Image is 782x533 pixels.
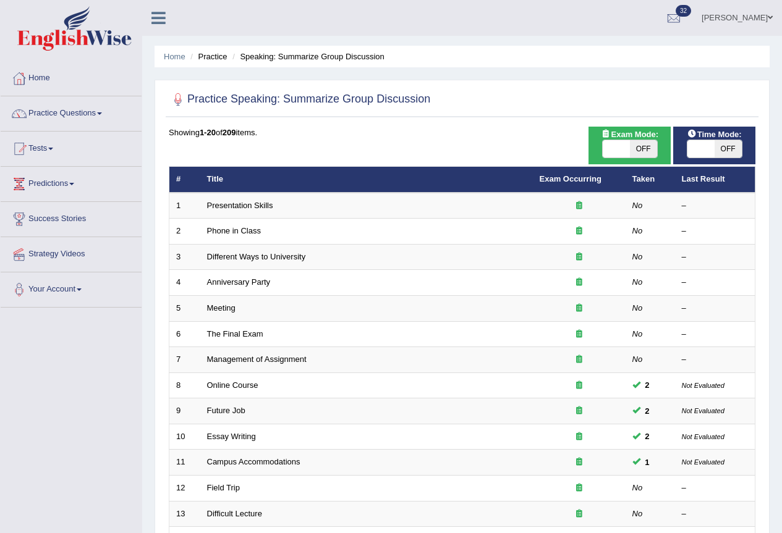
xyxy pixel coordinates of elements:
[207,252,306,261] a: Different Ways to University
[207,406,245,415] a: Future Job
[682,458,725,466] small: Not Evaluated
[632,226,643,235] em: No
[597,128,663,141] span: Exam Mode:
[540,303,619,314] div: Exam occurring question
[207,432,256,441] a: Essay Writing
[169,450,200,476] td: 11
[207,509,262,518] a: Difficult Lecture
[540,225,619,237] div: Exam occurring question
[207,457,300,466] a: Campus Accommodations
[540,174,601,183] a: Exam Occurring
[169,127,755,138] div: Showing of items.
[540,405,619,417] div: Exam occurring question
[632,355,643,364] em: No
[207,355,307,364] a: Management of Assignment
[169,90,430,109] h2: Practice Speaking: Summarize Group Discussion
[630,140,657,157] span: OFF
[682,508,749,520] div: –
[682,225,749,237] div: –
[207,483,240,492] a: Field Trip
[207,277,271,287] a: Anniversary Party
[632,483,643,492] em: No
[207,380,258,390] a: Online Course
[682,303,749,314] div: –
[169,193,200,219] td: 1
[632,201,643,210] em: No
[632,277,643,287] em: No
[169,167,200,193] th: #
[540,200,619,212] div: Exam occurring question
[169,424,200,450] td: 10
[682,128,747,141] span: Time Mode:
[640,405,655,418] span: You can still take this question
[540,329,619,340] div: Exam occurring question
[640,456,655,469] span: You can still take this question
[540,508,619,520] div: Exam occurring question
[682,277,749,288] div: –
[169,372,200,398] td: 8
[169,475,200,501] td: 12
[676,5,691,17] span: 32
[589,127,671,164] div: Show exams occurring in exams
[169,501,200,527] td: 13
[632,252,643,261] em: No
[626,167,675,193] th: Taken
[715,140,742,157] span: OFF
[169,219,200,245] td: 2
[675,167,755,193] th: Last Result
[632,509,643,518] em: No
[1,61,142,92] a: Home
[1,272,142,303] a: Your Account
[682,200,749,212] div: –
[1,167,142,198] a: Predictions
[632,329,643,338] em: No
[1,96,142,127] a: Practice Questions
[207,329,263,338] a: The Final Exam
[207,226,261,235] a: Phone in Class
[540,482,619,494] div: Exam occurring question
[187,51,227,62] li: Practice
[200,128,216,137] b: 1-20
[540,456,619,468] div: Exam occurring question
[229,51,385,62] li: Speaking: Summarize Group Discussion
[1,237,142,268] a: Strategy Videos
[207,201,273,210] a: Presentation Skills
[169,347,200,373] td: 7
[682,354,749,366] div: –
[169,296,200,322] td: 5
[682,382,725,389] small: Not Evaluated
[640,379,655,392] span: You can still take this question
[682,482,749,494] div: –
[169,244,200,270] td: 3
[223,128,236,137] b: 209
[200,167,533,193] th: Title
[540,431,619,443] div: Exam occurring question
[169,270,200,296] td: 4
[540,380,619,392] div: Exam occurring question
[169,321,200,347] td: 6
[1,202,142,233] a: Success Stories
[540,251,619,263] div: Exam occurring question
[682,433,725,440] small: Not Evaluated
[682,407,725,414] small: Not Evaluated
[632,303,643,313] em: No
[164,52,185,61] a: Home
[1,132,142,162] a: Tests
[540,354,619,366] div: Exam occurring question
[207,303,236,313] a: Meeting
[682,251,749,263] div: –
[540,277,619,288] div: Exam occurring question
[169,398,200,424] td: 9
[640,430,655,443] span: You can still take this question
[682,329,749,340] div: –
